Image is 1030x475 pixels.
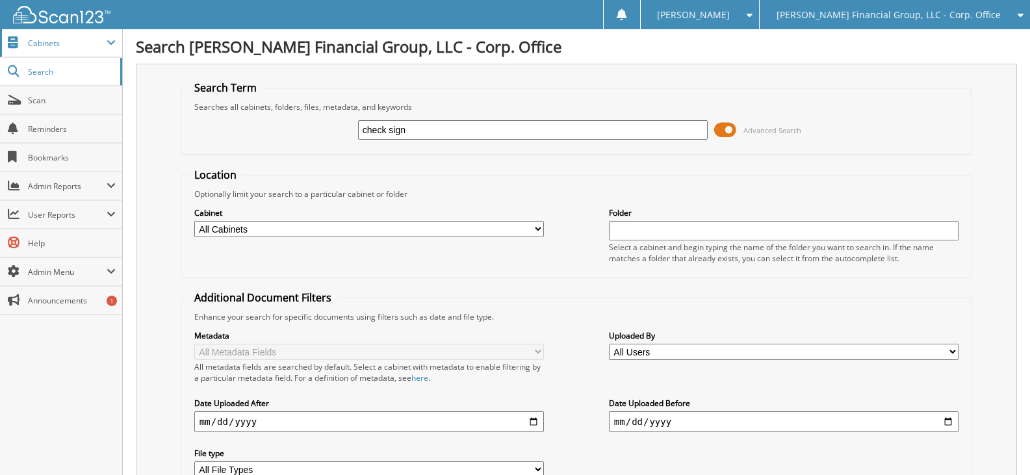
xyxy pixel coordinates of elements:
[743,125,801,135] span: Advanced Search
[13,6,110,23] img: scan123-logo-white.svg
[194,411,544,432] input: start
[194,398,544,409] label: Date Uploaded After
[188,81,263,95] legend: Search Term
[28,123,116,135] span: Reminders
[188,188,965,199] div: Optionally limit your search to a particular cabinet or folder
[188,101,965,112] div: Searches all cabinets, folders, files, metadata, and keywords
[28,266,107,277] span: Admin Menu
[194,207,544,218] label: Cabinet
[28,238,116,249] span: Help
[657,11,730,19] span: [PERSON_NAME]
[28,209,107,220] span: User Reports
[609,242,959,264] div: Select a cabinet and begin typing the name of the folder you want to search in. If the name match...
[28,95,116,106] span: Scan
[107,296,117,306] div: 1
[194,448,544,459] label: File type
[194,361,544,383] div: All metadata fields are searched by default. Select a cabinet with metadata to enable filtering b...
[28,38,107,49] span: Cabinets
[188,168,243,182] legend: Location
[28,152,116,163] span: Bookmarks
[609,207,959,218] label: Folder
[609,330,959,341] label: Uploaded By
[609,398,959,409] label: Date Uploaded Before
[28,181,107,192] span: Admin Reports
[609,411,959,432] input: end
[188,311,965,322] div: Enhance your search for specific documents using filters such as date and file type.
[28,66,114,77] span: Search
[194,330,544,341] label: Metadata
[136,36,1017,57] h1: Search [PERSON_NAME] Financial Group, LLC - Corp. Office
[188,290,338,305] legend: Additional Document Filters
[411,372,428,383] a: here
[28,295,116,306] span: Announcements
[777,11,1001,19] span: [PERSON_NAME] Financial Group, LLC - Corp. Office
